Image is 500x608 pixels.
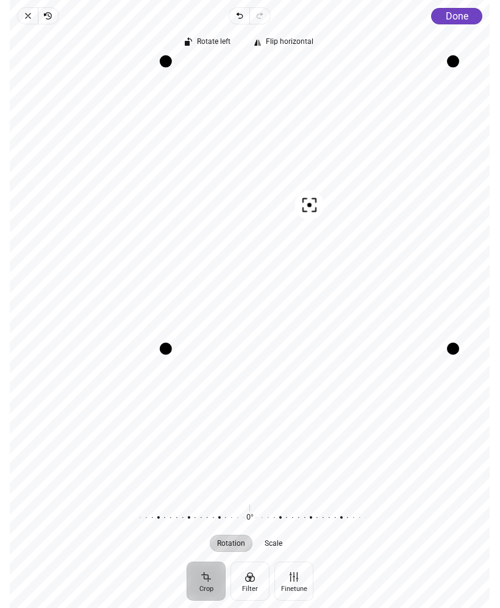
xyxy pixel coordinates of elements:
[218,540,246,547] span: Rotation
[210,535,253,552] button: Rotation
[160,55,172,68] div: Drag corner tl
[166,343,453,355] div: Drag edge b
[446,10,468,22] span: Done
[447,62,459,349] div: Drag edge r
[266,38,314,46] span: Flip horizontal
[179,34,238,51] button: Rotate left
[447,343,459,355] div: Drag corner br
[447,55,459,68] div: Drag corner tr
[166,55,453,68] div: Drag edge t
[274,562,313,601] button: Finetune
[432,8,483,24] button: Done
[265,540,283,547] span: Scale
[230,562,270,601] button: Filter
[248,34,321,51] button: Flip horizontal
[258,535,290,552] button: Scale
[160,62,172,349] div: Drag edge l
[187,562,226,601] button: Crop
[160,343,172,355] div: Drag corner bl
[198,38,231,46] span: Rotate left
